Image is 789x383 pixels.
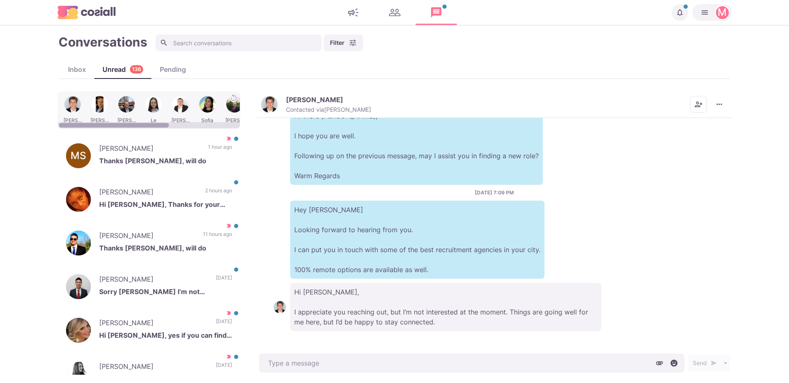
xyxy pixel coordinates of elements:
[216,361,232,374] p: [DATE]
[59,34,147,49] h1: Conversations
[94,64,151,74] div: Unread
[261,96,278,113] img: Luke Frank
[60,64,94,74] div: Inbox
[216,318,232,330] p: [DATE]
[261,96,371,113] button: Luke Frank[PERSON_NAME]Contacted via[PERSON_NAME]
[286,106,371,113] p: Contacted via [PERSON_NAME]
[203,231,232,243] p: 11 hours ago
[71,151,86,161] div: Manish Srivastava
[58,6,116,19] img: logo
[668,357,680,369] button: Select emoji
[692,4,732,21] button: Martin
[99,156,232,168] p: Thanks [PERSON_NAME], will do
[99,143,200,156] p: [PERSON_NAME]
[290,283,601,331] p: Hi [PERSON_NAME], I appreciate you reaching out, but I’m not interested at the moment. Things are...
[156,34,322,51] input: Search conversations
[672,4,688,21] button: Notifications
[718,7,727,17] div: Martin
[216,274,232,287] p: [DATE]
[99,287,232,299] p: Sorry [PERSON_NAME] I’m not interested thanks for asking
[66,231,91,255] img: Tyler Petrizzi
[274,301,286,313] img: Luke Frank
[689,355,721,371] button: Send
[99,361,208,374] p: [PERSON_NAME]
[99,243,232,255] p: Thanks [PERSON_NAME], will do
[99,199,232,212] p: Hi [PERSON_NAME], Thanks for your email. I am ok where I am and not looking for a job. Regards [P...
[99,187,197,199] p: [PERSON_NAME]
[690,96,707,113] button: Add add contacts
[711,96,728,113] button: More menu
[475,189,514,196] p: [DATE] 7:09 PM
[286,96,343,104] p: [PERSON_NAME]
[99,274,208,287] p: [PERSON_NAME]
[290,201,545,279] p: Hey [PERSON_NAME] Looking forward to hearing from you. I can put you in touch with some of the be...
[290,107,543,185] p: Hi there [PERSON_NAME], I hope you are well. Following up on the previous message, may I assist y...
[99,318,208,330] p: [PERSON_NAME]
[324,34,363,51] button: Filter
[205,187,232,199] p: 2 hours ago
[208,143,232,156] p: 1 hour ago
[66,318,91,343] img: Vivian Swerdloff
[66,187,91,212] img: Ethel Akintoye Peters
[99,330,232,343] p: Hi [PERSON_NAME], yes if you can find me something that is not in the staffing industry that woul...
[132,66,141,74] p: 136
[151,64,194,74] div: Pending
[653,357,666,369] button: Attach files
[66,274,91,299] img: Marcus Yeo
[99,231,195,243] p: [PERSON_NAME]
